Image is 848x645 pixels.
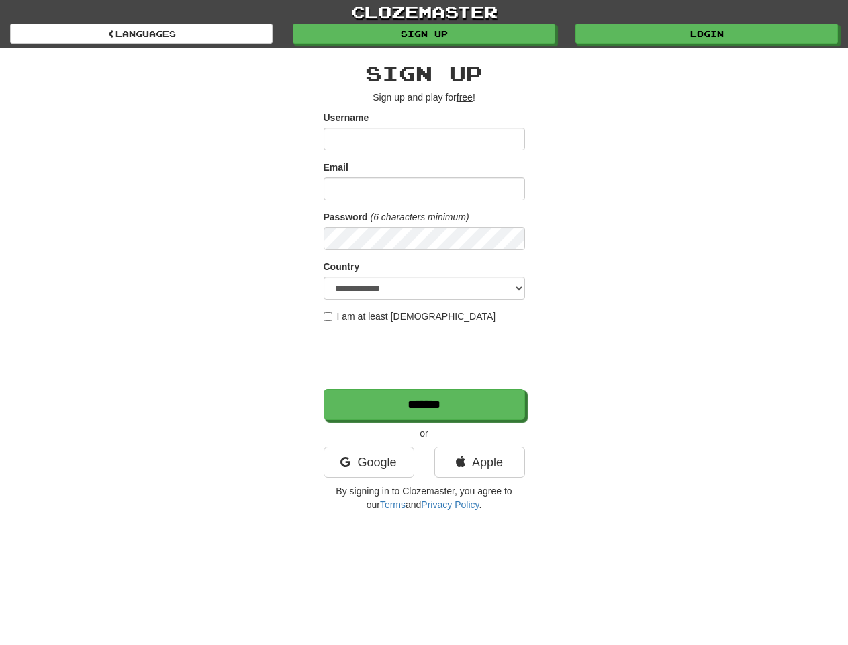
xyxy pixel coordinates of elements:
a: Apple [434,447,525,478]
p: By signing in to Clozemaster, you agree to our and . [324,484,525,511]
a: Privacy Policy [421,499,479,510]
p: Sign up and play for ! [324,91,525,104]
u: free [457,92,473,103]
label: Username [324,111,369,124]
em: (6 characters minimum) [371,212,469,222]
a: Terms [380,499,406,510]
label: Email [324,161,348,174]
a: Login [575,24,838,44]
a: Languages [10,24,273,44]
label: Password [324,210,368,224]
label: Country [324,260,360,273]
a: Google [324,447,414,478]
h2: Sign up [324,62,525,84]
label: I am at least [DEMOGRAPHIC_DATA] [324,310,496,323]
p: or [324,427,525,440]
iframe: reCAPTCHA [324,330,528,382]
a: Sign up [293,24,555,44]
input: I am at least [DEMOGRAPHIC_DATA] [324,312,332,321]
